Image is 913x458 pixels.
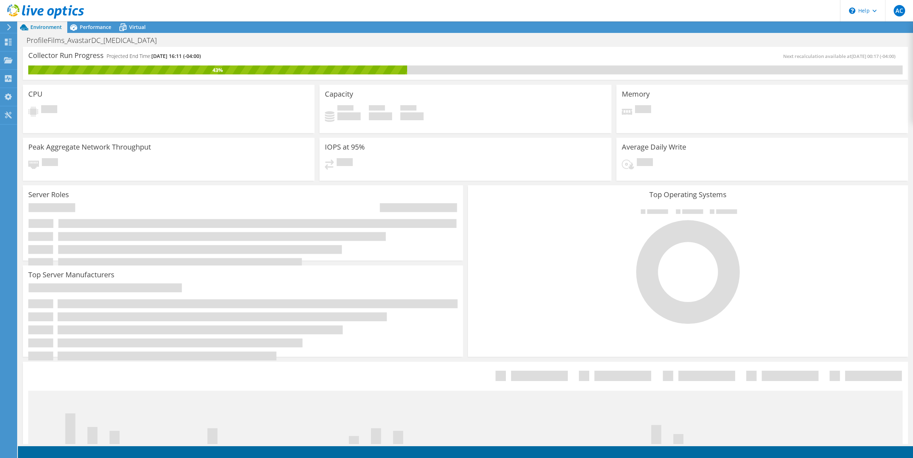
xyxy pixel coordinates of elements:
[337,105,353,112] span: Used
[28,191,69,199] h3: Server Roles
[894,5,905,16] span: AC
[849,8,855,14] svg: \n
[473,191,903,199] h3: Top Operating Systems
[28,66,407,74] div: 43%
[42,158,58,168] span: Pending
[28,143,151,151] h3: Peak Aggregate Network Throughput
[635,105,651,115] span: Pending
[622,90,650,98] h3: Memory
[30,24,62,30] span: Environment
[369,112,392,120] h4: 0 GiB
[28,90,43,98] h3: CPU
[129,24,146,30] span: Virtual
[622,143,686,151] h3: Average Daily Write
[337,112,361,120] h4: 0 GiB
[851,53,895,59] span: [DATE] 00:17 (-04:00)
[400,112,424,120] h4: 0 GiB
[80,24,111,30] span: Performance
[151,53,201,59] span: [DATE] 16:11 (-04:00)
[783,53,899,59] span: Next recalculation available at
[637,158,653,168] span: Pending
[325,90,353,98] h3: Capacity
[337,158,353,168] span: Pending
[23,36,168,44] h1: ProfileFilms_AvastarDC_[MEDICAL_DATA]
[400,105,416,112] span: Total
[325,143,365,151] h3: IOPS at 95%
[41,105,57,115] span: Pending
[107,52,201,60] h4: Projected End Time:
[28,271,114,279] h3: Top Server Manufacturers
[369,105,385,112] span: Free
